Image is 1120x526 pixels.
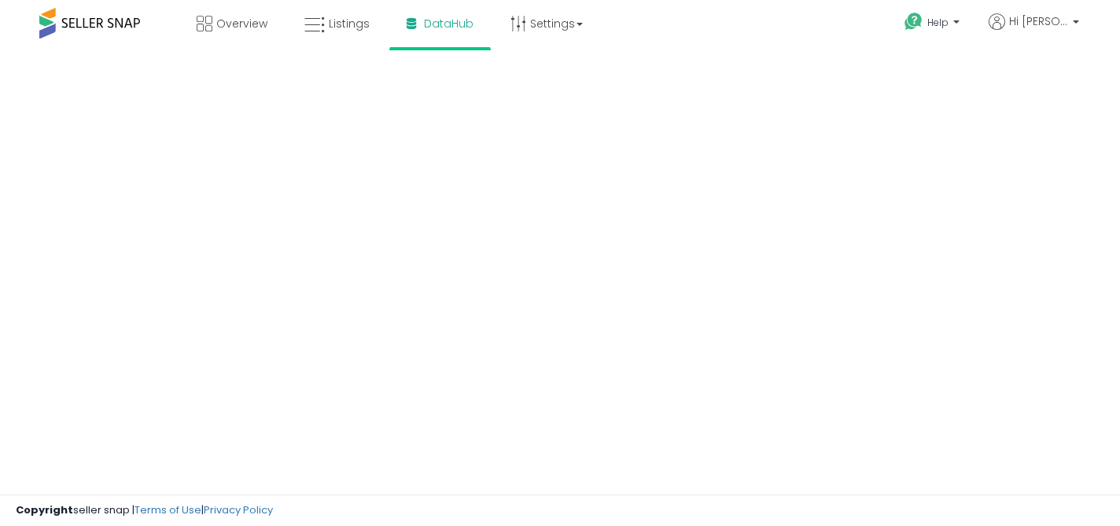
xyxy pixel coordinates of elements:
span: Hi [PERSON_NAME] [1009,13,1068,29]
span: Overview [216,16,267,31]
span: DataHub [424,16,473,31]
a: Hi [PERSON_NAME] [989,13,1079,49]
span: Listings [329,16,370,31]
span: Help [927,16,949,29]
i: Get Help [904,12,923,31]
